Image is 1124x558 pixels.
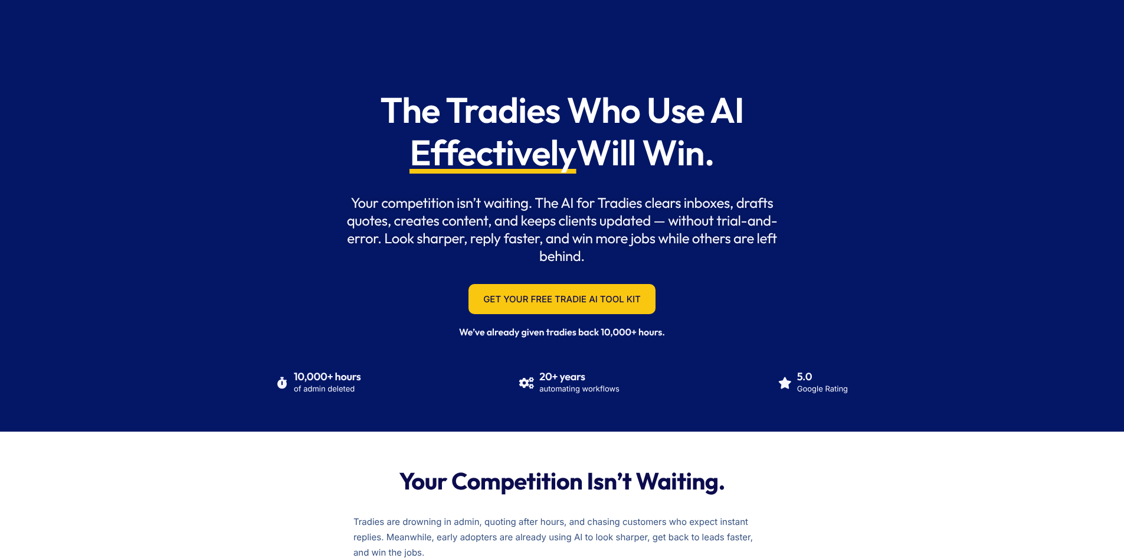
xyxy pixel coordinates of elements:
a: Get Your FRee Tradie AI Tool Kit [468,284,656,314]
span: 10,000+ hours [294,370,361,383]
p: automating workflows [539,383,620,396]
p: of admin deleted [294,383,361,396]
h1: The Tradies Who Use AI Will Win. [340,89,784,174]
h2: Your Competition Isn’t Waiting. [353,467,771,495]
h6: We’ve already given tradies back 10,000+ hours. [340,326,784,340]
span: 5.0 [797,370,812,383]
h3: Your competition isn’t waiting. The AI for Tradies clears inboxes, drafts quotes, creates content... [340,194,784,265]
span: Effectively [409,131,576,174]
span: Get Your FRee Tradie AI Tool Kit [483,295,641,304]
p: Google Rating [797,383,848,396]
span: 20+ years [539,370,585,383]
